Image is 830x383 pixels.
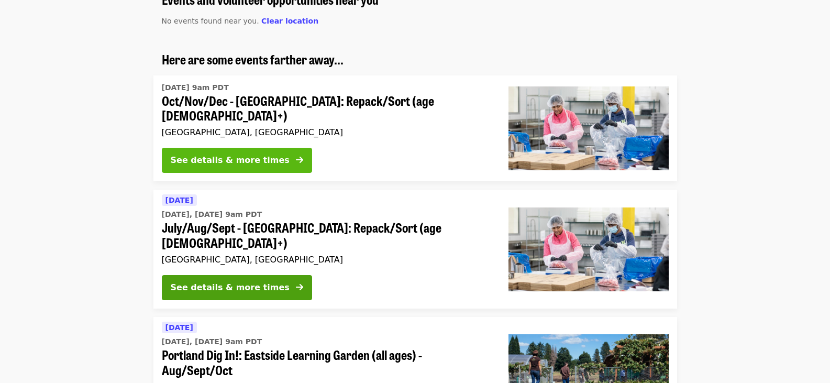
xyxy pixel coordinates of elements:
[261,16,318,27] button: Clear location
[162,93,492,124] span: Oct/Nov/Dec - [GEOGRAPHIC_DATA]: Repack/Sort (age [DEMOGRAPHIC_DATA]+)
[162,347,492,378] span: Portland Dig In!: Eastside Learning Garden (all ages) - Aug/Sept/Oct
[153,190,677,309] a: See details for "July/Aug/Sept - Beaverton: Repack/Sort (age 10+)"
[162,148,312,173] button: See details & more times
[162,220,492,250] span: July/Aug/Sept - [GEOGRAPHIC_DATA]: Repack/Sort (age [DEMOGRAPHIC_DATA]+)
[165,323,193,332] span: [DATE]
[261,17,318,25] span: Clear location
[162,336,262,347] time: [DATE], [DATE] 9am PDT
[171,281,290,294] div: See details & more times
[508,207,669,291] img: July/Aug/Sept - Beaverton: Repack/Sort (age 10+) organized by Oregon Food Bank
[171,154,290,167] div: See details & more times
[296,282,303,292] i: arrow-right icon
[508,86,669,170] img: Oct/Nov/Dec - Beaverton: Repack/Sort (age 10+) organized by Oregon Food Bank
[162,255,492,265] div: [GEOGRAPHIC_DATA], [GEOGRAPHIC_DATA]
[162,209,262,220] time: [DATE], [DATE] 9am PDT
[296,155,303,165] i: arrow-right icon
[165,196,193,204] span: [DATE]
[162,50,344,68] span: Here are some events farther away...
[153,75,677,182] a: See details for "Oct/Nov/Dec - Beaverton: Repack/Sort (age 10+)"
[162,127,492,137] div: [GEOGRAPHIC_DATA], [GEOGRAPHIC_DATA]
[162,82,229,93] time: [DATE] 9am PDT
[162,275,312,300] button: See details & more times
[162,17,259,25] span: No events found near you.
